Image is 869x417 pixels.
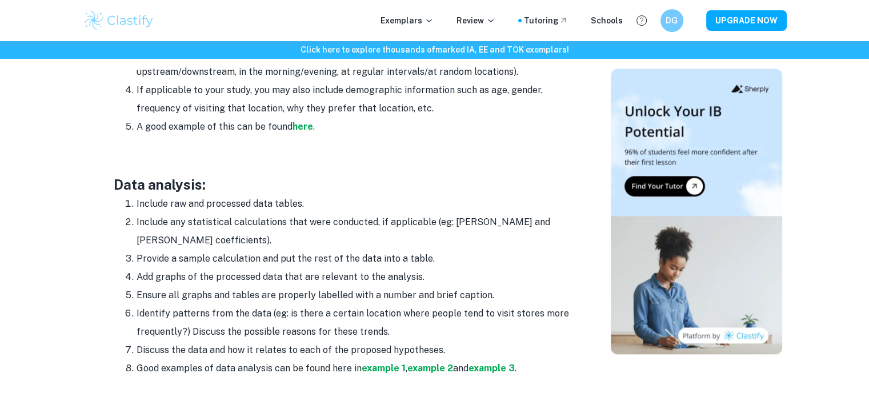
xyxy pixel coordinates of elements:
[293,121,313,132] a: here
[137,359,571,378] li: Good examples of data analysis can be found here in , and .
[706,10,787,31] button: UPGRADE NOW
[83,9,155,32] img: Clastify logo
[2,43,867,56] h6: Click here to explore thousands of marked IA, EE and TOK exemplars !
[137,268,571,286] li: Add graphs of the processed data that are relevant to the analysis.
[137,250,571,268] li: Provide a sample calculation and put the rest of the data into a table.
[381,14,434,27] p: Exemplars
[114,174,571,195] h3: Data analysis:
[137,45,571,81] li: This may include the time and location that data was collected (eg: river water collected upstrea...
[137,213,571,250] li: Include any statistical calculations that were conducted, if applicable (eg: [PERSON_NAME] and [P...
[137,81,571,118] li: If applicable to your study, you may also include demographic information such as age, gender, fr...
[137,341,571,359] li: Discuss the data and how it relates to each of the proposed hypotheses.
[591,14,623,27] a: Schools
[611,69,782,354] img: Thumbnail
[137,118,571,136] li: A good example of this can be found .
[524,14,568,27] a: Tutoring
[632,11,651,30] button: Help and Feedback
[456,14,495,27] p: Review
[468,363,515,374] a: example 3
[137,304,571,341] li: Identify patterns from the data (eg: is there a certain location where people tend to visit store...
[362,363,406,374] a: example 1
[137,286,571,304] li: Ensure all graphs and tables are properly labelled with a number and brief caption.
[137,195,571,213] li: Include raw and processed data tables.
[407,363,453,374] a: example 2
[665,14,678,27] h6: DG
[660,9,683,32] button: DG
